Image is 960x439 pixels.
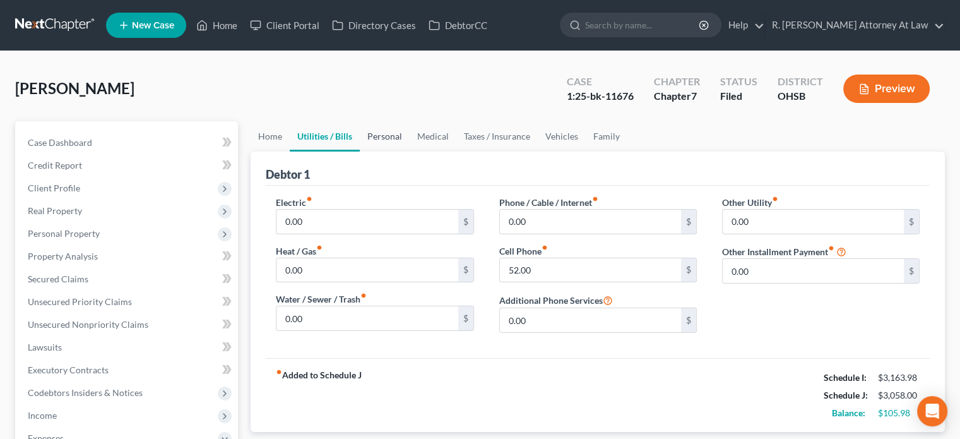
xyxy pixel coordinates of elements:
a: Family [586,121,627,152]
strong: Schedule J: [824,390,868,400]
a: Home [190,14,244,37]
input: -- [500,258,681,282]
span: Personal Property [28,228,100,239]
input: -- [723,210,904,234]
input: Search by name... [585,13,701,37]
div: $ [458,306,473,330]
span: Property Analysis [28,251,98,262]
div: $ [681,210,696,234]
span: Codebtors Insiders & Notices [28,387,143,398]
a: Unsecured Nonpriority Claims [18,313,238,336]
a: Utilities / Bills [290,121,360,152]
label: Electric [276,196,312,209]
div: OHSB [778,89,823,104]
div: $ [458,258,473,282]
a: Unsecured Priority Claims [18,291,238,313]
div: Case [567,75,634,89]
span: Unsecured Priority Claims [28,296,132,307]
div: 1:25-bk-11676 [567,89,634,104]
i: fiber_manual_record [542,244,548,251]
span: Income [28,410,57,421]
span: Real Property [28,205,82,216]
a: Case Dashboard [18,131,238,154]
input: -- [276,306,458,330]
i: fiber_manual_record [592,196,598,202]
i: fiber_manual_record [306,196,312,202]
a: Directory Cases [326,14,422,37]
span: Lawsuits [28,342,62,352]
div: Debtor 1 [266,167,310,182]
input: -- [500,210,681,234]
a: Personal [360,121,410,152]
a: Medical [410,121,456,152]
a: Lawsuits [18,336,238,359]
span: 7 [691,90,697,102]
label: Heat / Gas [276,244,323,258]
button: Preview [843,75,930,103]
div: Chapter [654,89,700,104]
a: DebtorCC [422,14,494,37]
label: Phone / Cable / Internet [499,196,598,209]
strong: Added to Schedule J [276,369,362,422]
input: -- [723,259,904,283]
span: New Case [132,21,174,30]
label: Water / Sewer / Trash [276,292,367,306]
div: Filed [720,89,757,104]
input: -- [276,210,458,234]
div: $ [904,259,919,283]
div: Chapter [654,75,700,89]
i: fiber_manual_record [316,244,323,251]
a: Property Analysis [18,245,238,268]
span: Secured Claims [28,274,88,284]
i: fiber_manual_record [828,245,834,251]
input: -- [500,308,681,332]
div: $ [681,308,696,332]
label: Additional Phone Services [499,292,613,308]
input: -- [276,258,458,282]
div: Status [720,75,757,89]
a: Home [251,121,290,152]
span: Client Profile [28,183,80,193]
a: Help [722,14,764,37]
span: Executory Contracts [28,364,109,375]
div: $ [458,210,473,234]
i: fiber_manual_record [360,292,367,299]
div: Open Intercom Messenger [917,396,947,426]
span: Credit Report [28,160,82,171]
a: Vehicles [538,121,586,152]
a: Executory Contracts [18,359,238,382]
a: Taxes / Insurance [456,121,538,152]
span: Case Dashboard [28,137,92,148]
strong: Schedule I: [824,372,867,383]
label: Cell Phone [499,244,548,258]
span: [PERSON_NAME] [15,79,134,97]
div: $3,058.00 [878,389,920,402]
span: Unsecured Nonpriority Claims [28,319,148,330]
div: $3,163.98 [878,371,920,384]
label: Other Utility [722,196,778,209]
label: Other Installment Payment [722,245,834,258]
div: $ [681,258,696,282]
strong: Balance: [832,407,865,418]
a: Credit Report [18,154,238,177]
div: $105.98 [878,407,920,419]
a: Secured Claims [18,268,238,291]
div: $ [904,210,919,234]
i: fiber_manual_record [276,369,282,375]
i: fiber_manual_record [772,196,778,202]
a: R. [PERSON_NAME] Attorney At Law [766,14,944,37]
a: Client Portal [244,14,326,37]
div: District [778,75,823,89]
